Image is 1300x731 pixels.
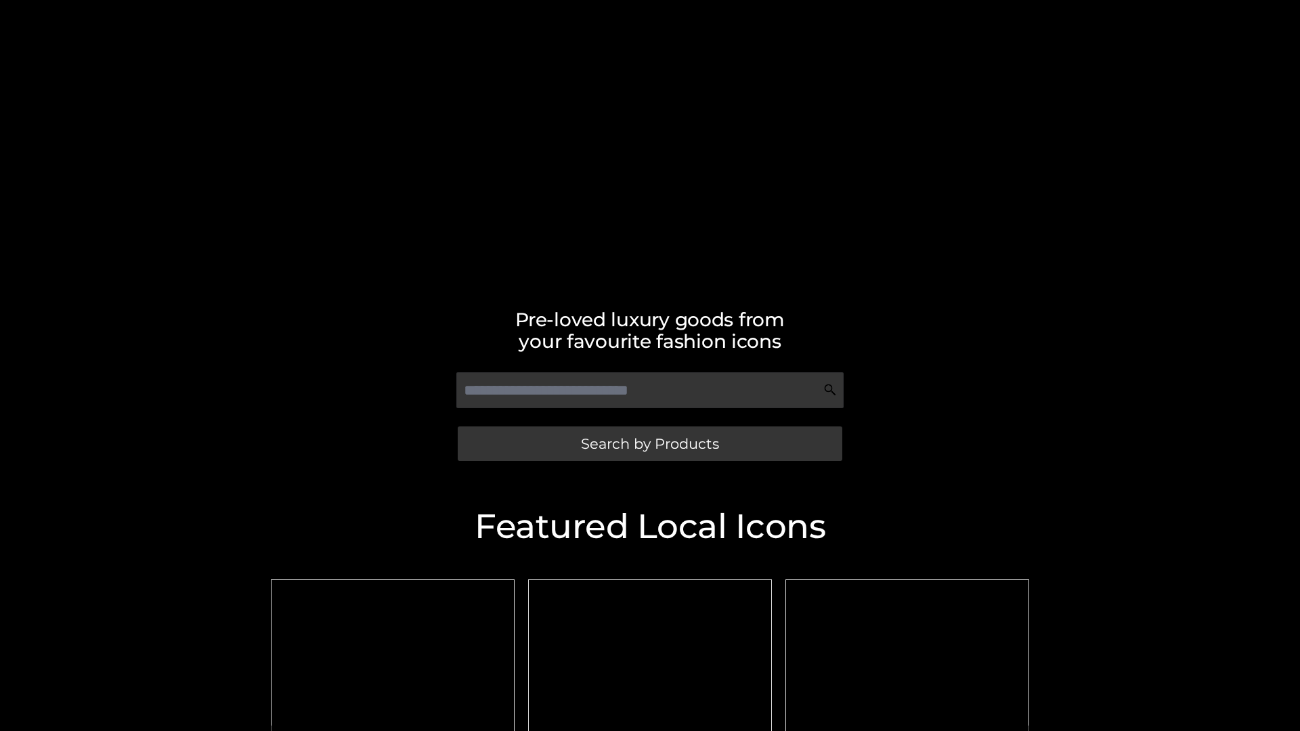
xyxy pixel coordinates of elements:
[264,309,1036,352] h2: Pre-loved luxury goods from your favourite fashion icons
[458,426,842,461] a: Search by Products
[581,437,719,451] span: Search by Products
[264,510,1036,544] h2: Featured Local Icons​
[823,383,837,397] img: Search Icon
